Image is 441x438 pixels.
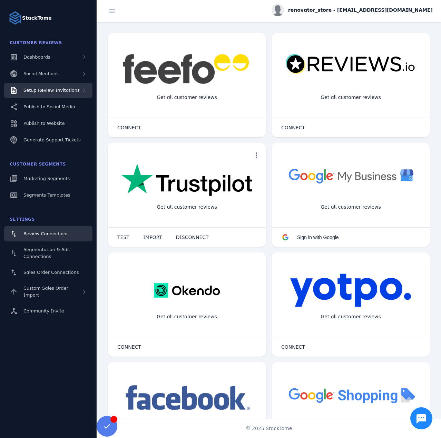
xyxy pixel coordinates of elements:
[249,148,263,162] button: more
[121,383,252,414] img: facebook.png
[121,163,252,197] img: trustpilot.png
[290,273,412,308] img: yotpo.png
[4,265,92,280] a: Sales Order Connections
[285,54,416,75] img: reviewsio.svg
[117,125,141,130] span: CONNECT
[23,176,70,181] span: Marketing Segments
[169,230,216,244] button: DISCONNECT
[121,54,252,84] img: feefo.png
[117,235,129,240] span: TEST
[136,230,169,244] button: IMPORT
[23,54,50,60] span: Dashboards
[117,345,141,349] span: CONNECT
[23,231,69,236] span: Review Connections
[10,40,62,45] span: Customer Reviews
[4,188,92,203] a: Segments Templates
[110,230,136,244] button: TEST
[4,99,92,115] a: Publish to Social Media
[272,4,433,16] button: renovator_store - [EMAIL_ADDRESS][DOMAIN_NAME]
[23,308,64,313] span: Community Invite
[23,137,81,142] span: Generate Support Tickets
[315,198,386,216] div: Get all customer reviews
[23,286,68,298] span: Custom Sales Order Import
[110,121,148,135] button: CONNECT
[281,125,305,130] span: CONNECT
[274,230,346,244] button: Sign in with Google
[23,104,75,109] span: Publish to Social Media
[274,121,312,135] button: CONNECT
[154,273,220,308] img: okendo.webp
[8,11,22,25] img: Logo image
[23,88,80,93] span: Setup Review Invitations
[4,303,92,319] a: Community Invite
[151,308,223,326] div: Get all customer reviews
[246,425,292,432] span: © 2025 StackTome
[143,235,162,240] span: IMPORT
[151,198,223,216] div: Get all customer reviews
[176,235,209,240] span: DISCONNECT
[23,192,70,198] span: Segments Templates
[23,71,59,76] span: Social Mentions
[23,247,70,259] span: Segmentation & Ads Connections
[4,171,92,186] a: Marketing Segments
[274,340,312,354] button: CONNECT
[110,340,148,354] button: CONNECT
[315,308,386,326] div: Get all customer reviews
[22,14,52,22] strong: StackTome
[10,217,35,222] span: Settings
[272,4,284,16] img: profile.jpg
[288,7,433,14] span: renovator_store - [EMAIL_ADDRESS][DOMAIN_NAME]
[315,88,386,107] div: Get all customer reviews
[285,383,416,407] img: googleshopping.png
[310,417,391,436] div: Import Products from Google
[23,121,65,126] span: Publish to Website
[4,243,92,263] a: Segmentation & Ads Connections
[23,270,79,275] span: Sales Order Connections
[281,345,305,349] span: CONNECT
[4,226,92,241] a: Review Connections
[4,116,92,131] a: Publish to Website
[297,235,339,240] span: Sign in with Google
[4,132,92,148] a: Generate Support Tickets
[151,88,223,107] div: Get all customer reviews
[10,162,66,167] span: Customer Segments
[285,163,416,188] img: googlebusiness.png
